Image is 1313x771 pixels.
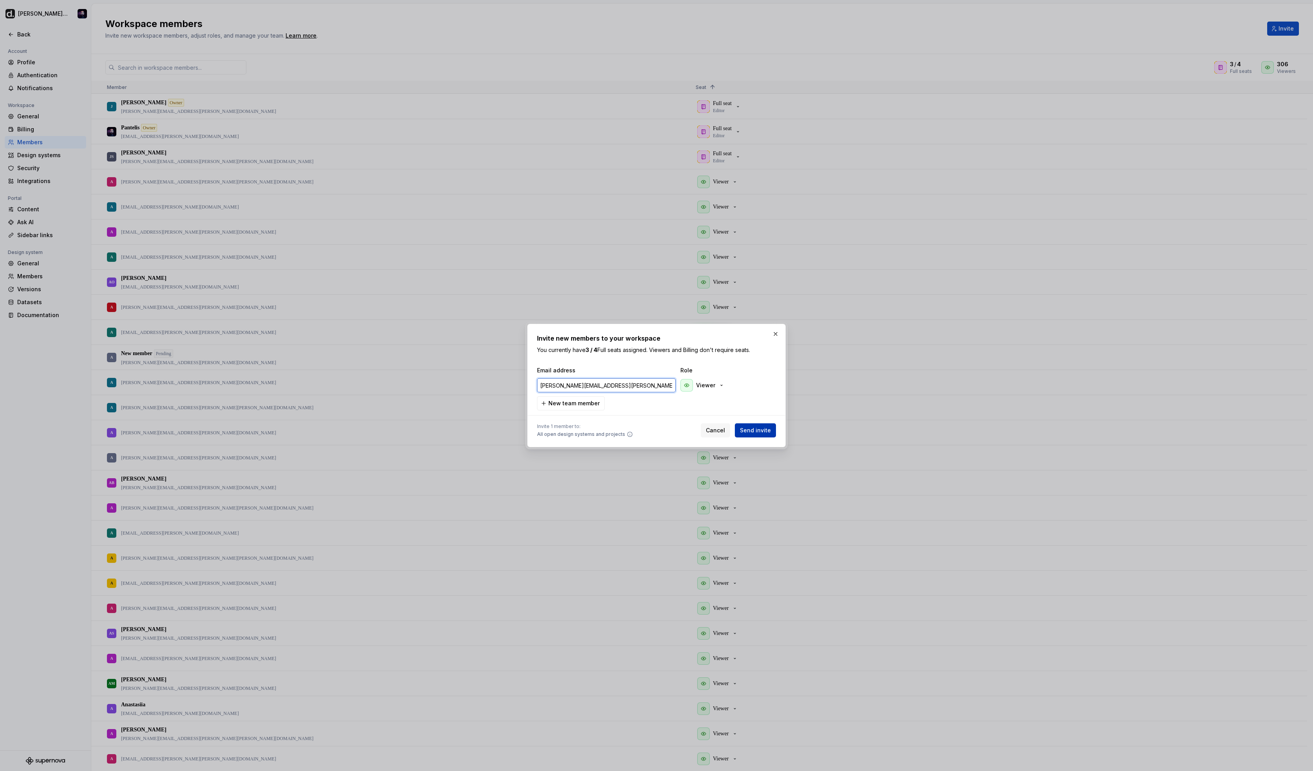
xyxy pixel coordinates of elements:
span: Invite 1 member to: [537,423,633,430]
span: New team member [548,399,600,407]
button: New team member [537,396,605,410]
p: You currently have Full seats assigned. Viewers and Billing don't require seats. [537,346,776,354]
p: Viewer [696,381,715,389]
span: Cancel [706,426,725,434]
button: Viewer [679,377,728,393]
span: Send invite [740,426,771,434]
button: Send invite [735,423,776,437]
button: Cancel [701,423,730,437]
span: All open design systems and projects [537,431,625,437]
h2: Invite new members to your workspace [537,334,776,343]
b: 3 / 4 [586,346,597,353]
span: Role [680,366,759,374]
span: Email address [537,366,677,374]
